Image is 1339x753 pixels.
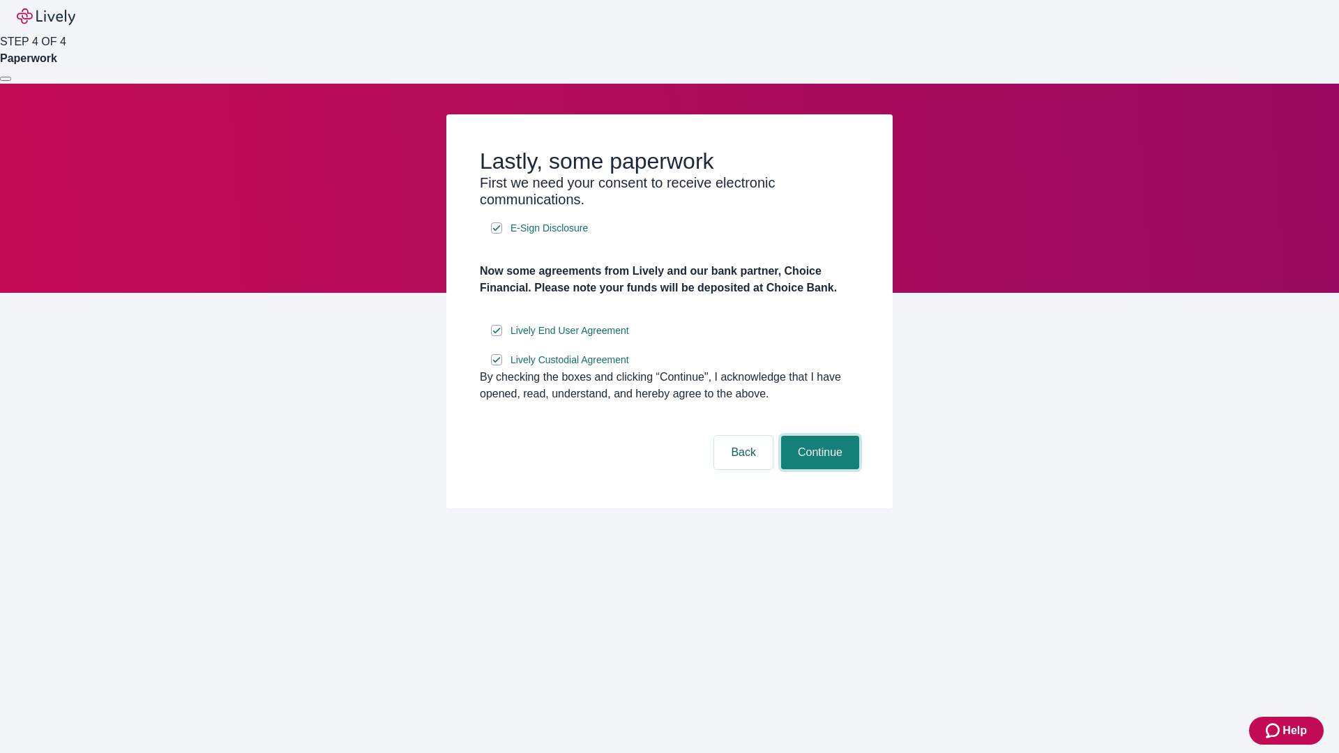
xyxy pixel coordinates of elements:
span: Lively End User Agreement [510,324,629,338]
button: Zendesk support iconHelp [1249,717,1324,745]
span: Help [1283,722,1307,739]
div: By checking the boxes and clicking “Continue", I acknowledge that I have opened, read, understand... [480,369,859,402]
a: e-sign disclosure document [508,220,591,237]
span: E-Sign Disclosure [510,221,588,236]
a: e-sign disclosure document [508,322,632,340]
h4: Now some agreements from Lively and our bank partner, Choice Financial. Please note your funds wi... [480,263,859,296]
img: Lively [17,8,75,25]
button: Continue [781,436,859,469]
svg: Zendesk support icon [1266,722,1283,739]
span: Lively Custodial Agreement [510,353,629,367]
h3: First we need your consent to receive electronic communications. [480,174,859,208]
button: Back [714,436,773,469]
h2: Lastly, some paperwork [480,148,859,174]
a: e-sign disclosure document [508,351,632,369]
